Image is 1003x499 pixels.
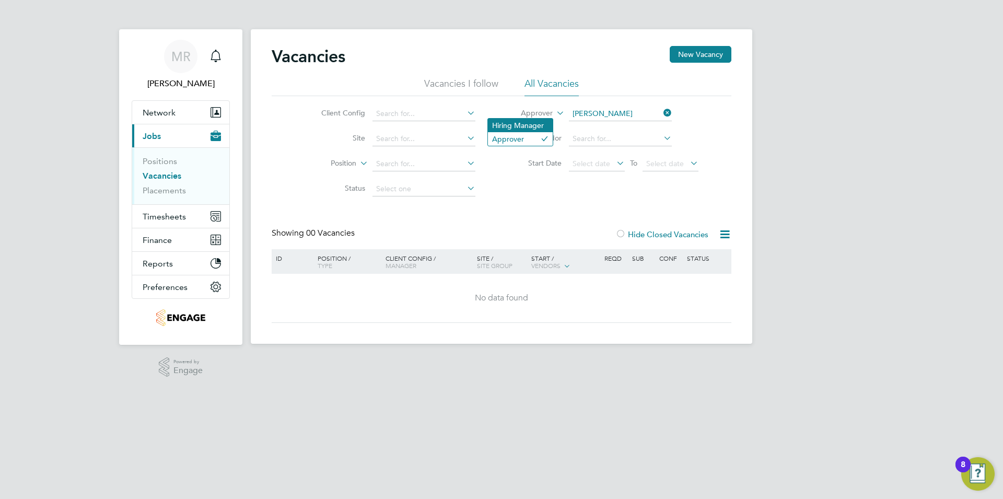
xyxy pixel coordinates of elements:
div: Reqd [602,249,629,267]
button: Preferences [132,275,229,298]
h2: Vacancies [272,46,345,67]
button: Open Resource Center, 8 new notifications [961,457,995,491]
span: Reports [143,259,173,269]
li: All Vacancies [524,77,579,96]
span: Preferences [143,282,188,292]
div: Position / [310,249,383,274]
a: Placements [143,185,186,195]
span: MR [171,50,191,63]
li: Hiring Manager [488,119,553,132]
label: Client Config [305,108,365,118]
img: searchworkseducation-logo-retina.png [156,309,205,326]
input: Select one [372,182,475,196]
span: Manager [386,261,416,270]
input: Search for... [372,107,475,121]
a: Powered byEngage [159,357,203,377]
div: Site / [474,249,529,274]
div: Sub [629,249,657,267]
span: Jobs [143,131,161,141]
a: Go to home page [132,309,230,326]
span: Site Group [477,261,512,270]
label: Approver [493,108,553,119]
label: Position [296,158,356,169]
label: Hide Closed Vacancies [615,229,708,239]
div: Status [684,249,730,267]
button: Finance [132,228,229,251]
label: Site [305,133,365,143]
span: Engage [173,366,203,375]
a: Vacancies [143,171,181,181]
input: Search for... [372,157,475,171]
div: Conf [657,249,684,267]
li: Vacancies I follow [424,77,498,96]
button: Jobs [132,124,229,147]
span: Matthew Riley [132,77,230,90]
button: Timesheets [132,205,229,228]
span: Select date [646,159,684,168]
span: 00 Vacancies [306,228,355,238]
input: Search for... [569,107,672,121]
span: Finance [143,235,172,245]
div: Jobs [132,147,229,204]
label: Status [305,183,365,193]
div: Client Config / [383,249,474,274]
div: 8 [961,465,965,478]
button: New Vacancy [670,46,731,63]
div: No data found [273,293,730,304]
span: Timesheets [143,212,186,222]
span: Powered by [173,357,203,366]
span: Network [143,108,176,118]
span: Vendors [531,261,561,270]
span: To [627,156,640,170]
label: Start Date [501,158,562,168]
div: Showing [272,228,357,239]
a: MR[PERSON_NAME] [132,40,230,90]
span: Type [318,261,332,270]
div: ID [273,249,310,267]
span: Select date [573,159,610,168]
button: Reports [132,252,229,275]
nav: Main navigation [119,29,242,345]
input: Search for... [372,132,475,146]
button: Network [132,101,229,124]
li: Approver [488,132,553,146]
div: Start / [529,249,602,275]
input: Search for... [569,132,672,146]
a: Positions [143,156,177,166]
